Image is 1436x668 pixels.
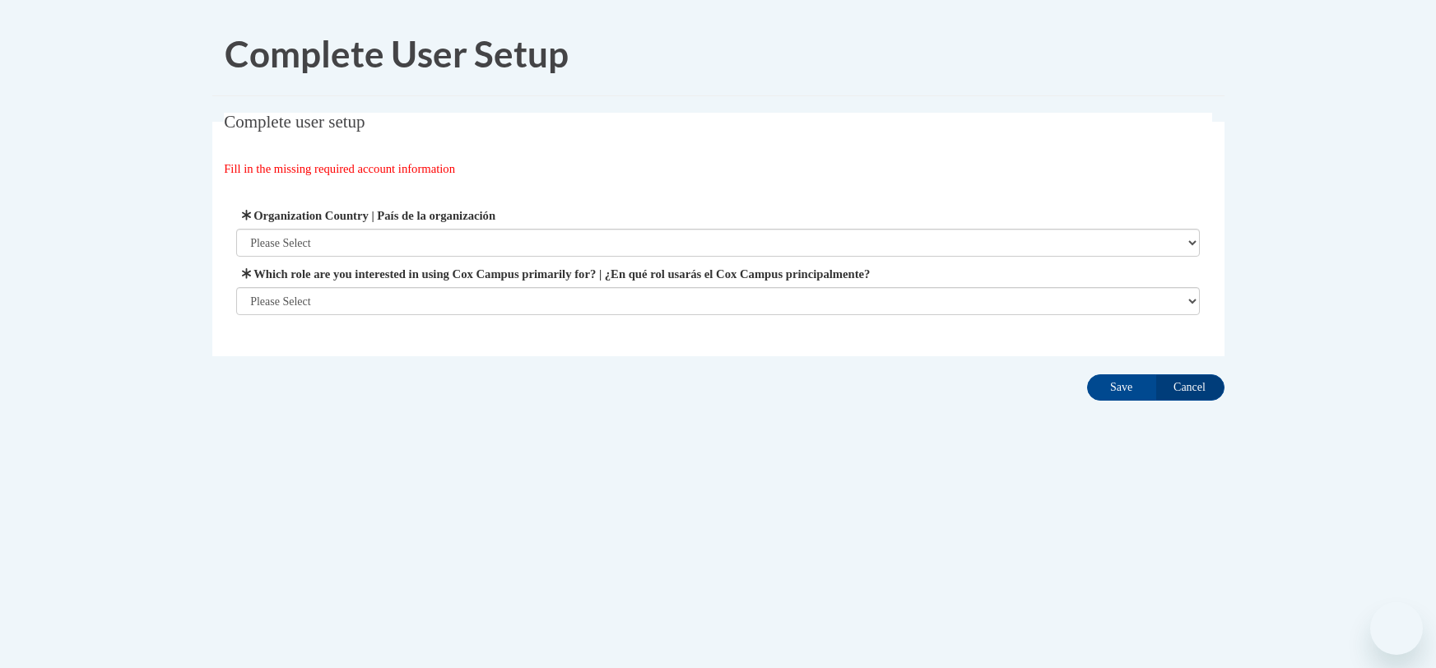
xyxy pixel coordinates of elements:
[224,112,365,132] span: Complete user setup
[236,206,1200,225] label: Organization Country | País de la organización
[1155,374,1225,401] input: Cancel
[225,32,569,75] span: Complete User Setup
[236,265,1200,283] label: Which role are you interested in using Cox Campus primarily for? | ¿En qué rol usarás el Cox Camp...
[1370,602,1423,655] iframe: Button to launch messaging window
[1087,374,1156,401] input: Save
[224,162,455,175] span: Fill in the missing required account information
